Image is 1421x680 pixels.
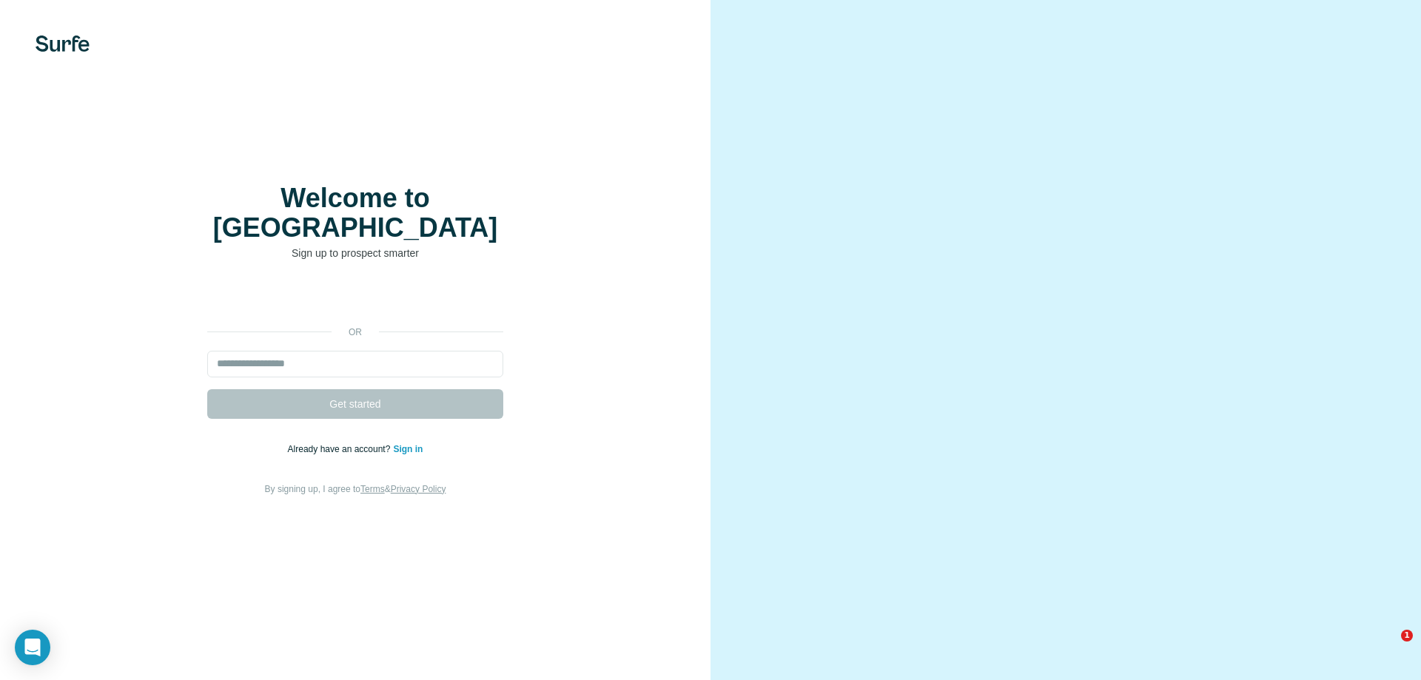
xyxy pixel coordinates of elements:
span: 1 [1401,630,1413,642]
p: or [332,326,379,339]
h1: Welcome to [GEOGRAPHIC_DATA] [207,184,503,243]
img: Surfe's logo [36,36,90,52]
iframe: Sign in with Google Button [200,283,511,315]
span: Already have an account? [288,444,394,454]
span: By signing up, I agree to & [265,484,446,494]
a: Sign in [393,444,423,454]
p: Sign up to prospect smarter [207,246,503,260]
div: Open Intercom Messenger [15,630,50,665]
iframe: Intercom live chat [1371,630,1406,665]
a: Terms [360,484,385,494]
a: Privacy Policy [391,484,446,494]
